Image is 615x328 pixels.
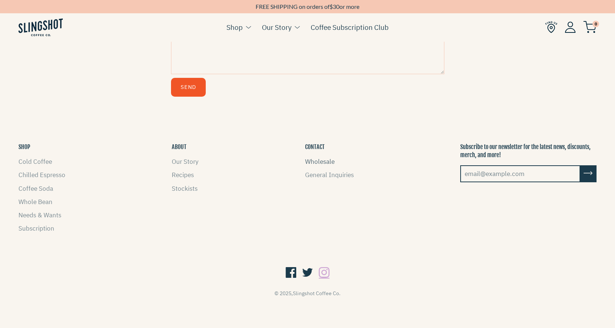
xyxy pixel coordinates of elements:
[583,21,597,33] img: cart
[171,78,206,97] button: Send
[583,23,597,31] a: 0
[311,22,389,33] a: Coffee Subscription Club
[172,158,198,166] a: Our Story
[460,165,580,182] input: email@example.com
[460,143,597,159] p: Subscribe to our newsletter for the latest news, discounts, merch, and more!
[293,290,341,297] a: Slingshot Coffee Co.
[565,21,576,33] img: Account
[592,21,599,27] span: 0
[18,158,52,166] a: Cold Coffee
[305,158,335,166] a: Wholesale
[305,143,325,151] button: CONTACT
[305,171,354,179] a: General Inquiries
[274,290,341,297] span: © 2025,
[18,198,52,206] a: Whole Bean
[329,3,333,10] span: $
[172,143,187,151] button: ABOUT
[333,3,339,10] span: 30
[18,184,53,193] a: Coffee Soda
[545,21,557,33] img: Find Us
[172,184,198,193] a: Stockists
[18,211,61,219] a: Needs & Wants
[262,22,291,33] a: Our Story
[18,224,54,232] a: Subscription
[18,171,65,179] a: Chilled Espresso
[172,171,194,179] a: Recipes
[226,22,243,33] a: Shop
[18,143,30,151] button: SHOP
